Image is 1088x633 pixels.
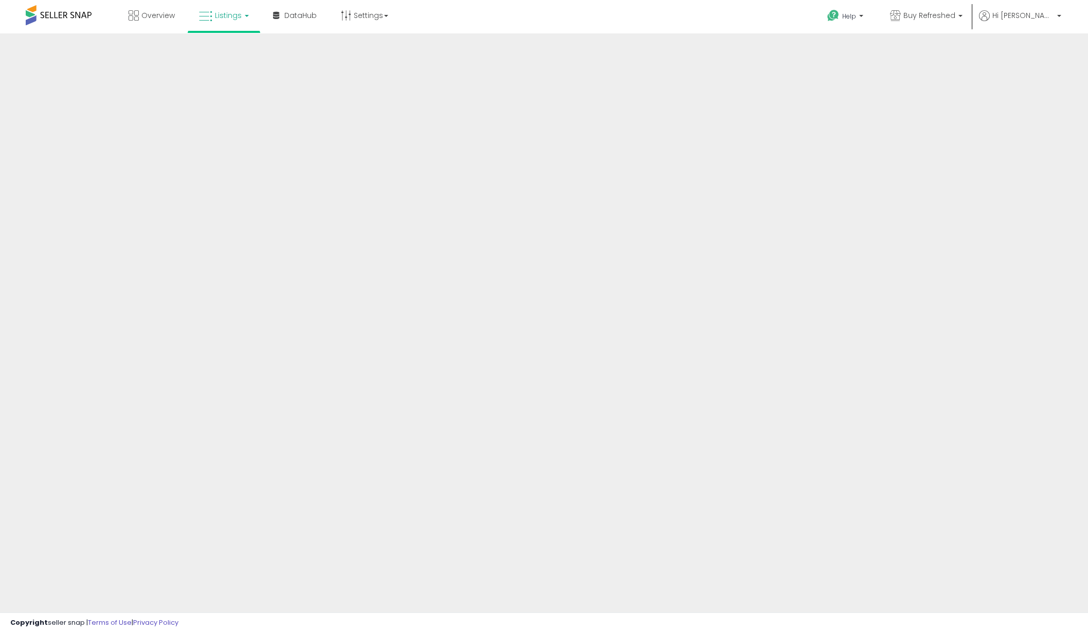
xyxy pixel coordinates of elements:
[842,12,856,21] span: Help
[903,10,955,21] span: Buy Refreshed
[992,10,1054,21] span: Hi [PERSON_NAME]
[141,10,175,21] span: Overview
[827,9,840,22] i: Get Help
[215,10,242,21] span: Listings
[284,10,317,21] span: DataHub
[819,2,874,33] a: Help
[979,10,1061,33] a: Hi [PERSON_NAME]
